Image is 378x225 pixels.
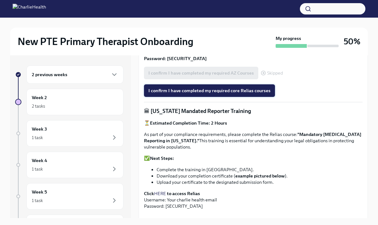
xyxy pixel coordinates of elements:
div: 1 task [32,134,43,141]
button: I confirm I have completed my required core Relias courses [144,84,275,97]
h6: 2 previous weeks [32,71,67,78]
h6: Week 4 [32,157,47,164]
p: ⏳ [144,120,363,126]
p: 🏛 [US_STATE] Mandated Reporter Training [144,107,363,115]
li: Upload your certificate to the designated submission form. [157,179,363,185]
p: As part of your compliance requirements, please complete the Relias course: This training is esse... [144,131,363,150]
h3: 50% [344,36,360,47]
div: 1 task [32,197,43,204]
strong: My progress [276,35,301,42]
span: Skipped [267,71,283,76]
h2: New PTE Primary Therapist Onboarding [18,35,193,48]
li: Download your completion certificate ( ). [157,173,363,179]
strong: Click [144,191,154,196]
h6: Week 3 [32,126,47,132]
p: ✅ [144,155,363,161]
div: 2 previous weeks [26,65,123,84]
div: 1 task [32,166,43,172]
strong: example pictured below [235,173,285,179]
a: HERE [154,191,166,196]
a: Week 51 task [15,183,123,210]
div: 2 tasks [32,103,45,109]
span: I confirm I have completed my required core Relias courses [148,87,271,94]
p: Username: Your charlie health email Password: [SECURITY_DATA] [144,190,363,209]
a: Week 22 tasks [15,89,123,115]
strong: Next Steps: [150,155,174,161]
a: Week 41 task [15,152,123,178]
a: Week 31 task [15,120,123,147]
img: CharlieHealth [13,4,46,14]
strong: Estimated Completion Time: 2 Hours [150,120,227,126]
h6: Week 2 [32,94,47,101]
h6: Week 5 [32,188,47,195]
strong: to access Relias [167,191,200,196]
li: Complete the training in [GEOGRAPHIC_DATA]. [157,166,363,173]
